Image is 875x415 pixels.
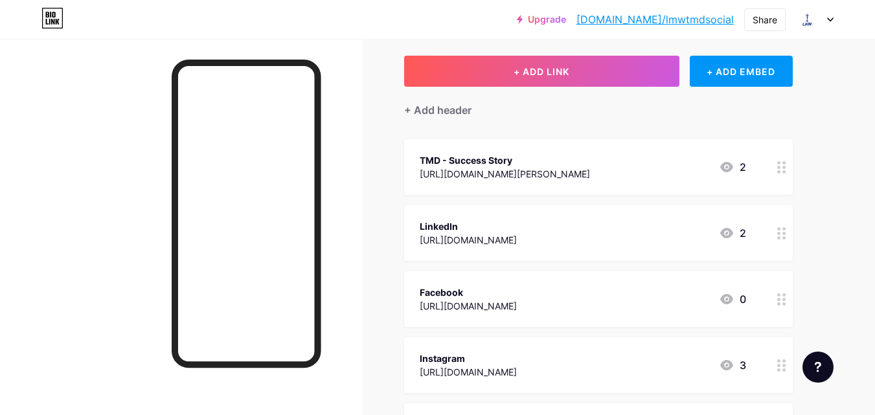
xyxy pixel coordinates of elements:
div: [URL][DOMAIN_NAME] [420,233,517,247]
button: + ADD LINK [404,56,679,87]
a: Upgrade [517,14,566,25]
div: 3 [719,357,746,373]
div: [URL][DOMAIN_NAME] [420,365,517,379]
div: + ADD EMBED [690,56,793,87]
div: [URL][DOMAIN_NAME][PERSON_NAME] [420,167,590,181]
div: 0 [719,291,746,307]
a: [DOMAIN_NAME]/lmwtmdsocial [576,12,734,27]
div: [URL][DOMAIN_NAME] [420,299,517,313]
div: 2 [719,225,746,241]
div: 2 [719,159,746,175]
div: + Add header [404,102,472,118]
div: TMD - Success Story [420,153,590,167]
span: + ADD LINK [514,66,569,77]
div: Instagram [420,352,517,365]
div: Facebook [420,286,517,299]
div: Share [753,13,777,27]
div: LinkedIn [420,219,517,233]
img: lmwtmdsocial [795,7,820,32]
